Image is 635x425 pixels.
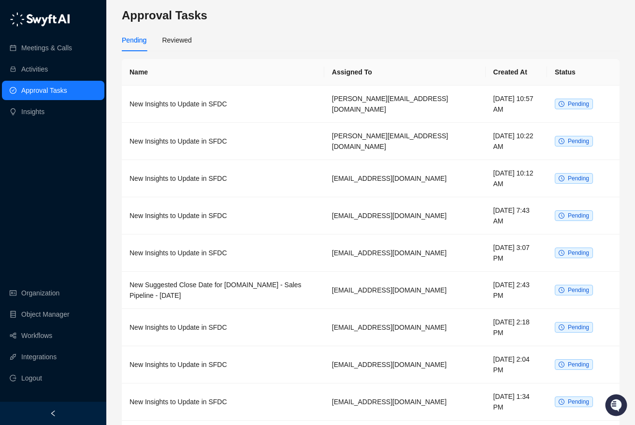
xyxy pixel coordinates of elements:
[486,346,547,383] td: [DATE] 2:04 PM
[21,38,72,58] a: Meetings & Calls
[568,101,589,107] span: Pending
[53,135,74,145] span: Status
[559,101,564,107] span: clock-circle
[568,361,589,368] span: Pending
[21,102,44,121] a: Insights
[324,197,486,234] td: [EMAIL_ADDRESS][DOMAIN_NAME]
[559,287,564,293] span: clock-circle
[21,283,59,303] a: Organization
[324,309,486,346] td: [EMAIL_ADDRESS][DOMAIN_NAME]
[568,212,589,219] span: Pending
[122,86,324,123] td: New Insights to Update in SFDC
[122,234,324,272] td: New Insights to Update in SFDC
[604,393,630,419] iframe: Open customer support
[21,326,52,345] a: Workflows
[21,59,48,79] a: Activities
[568,175,589,182] span: Pending
[547,59,620,86] th: Status
[122,8,620,23] h3: Approval Tasks
[33,97,122,105] div: We're available if you need us!
[162,35,191,45] div: Reviewed
[568,138,589,145] span: Pending
[568,324,589,331] span: Pending
[486,309,547,346] td: [DATE] 2:18 PM
[324,346,486,383] td: [EMAIL_ADDRESS][DOMAIN_NAME]
[33,88,159,97] div: Start new chat
[21,305,70,324] a: Object Manager
[324,59,486,86] th: Assigned To
[486,383,547,421] td: [DATE] 1:34 PM
[122,197,324,234] td: New Insights to Update in SFDC
[559,362,564,367] span: clock-circle
[486,234,547,272] td: [DATE] 3:07 PM
[10,54,176,70] h2: How can we help?
[486,86,547,123] td: [DATE] 10:57 AM
[559,138,564,144] span: clock-circle
[10,39,176,54] p: Welcome 👋
[10,375,16,381] span: logout
[19,135,36,145] span: Docs
[50,410,57,417] span: left
[568,398,589,405] span: Pending
[122,160,324,197] td: New Insights to Update in SFDC
[122,383,324,421] td: New Insights to Update in SFDC
[96,159,117,166] span: Pylon
[486,123,547,160] td: [DATE] 10:22 AM
[122,346,324,383] td: New Insights to Update in SFDC
[486,59,547,86] th: Created At
[324,272,486,309] td: [EMAIL_ADDRESS][DOMAIN_NAME]
[122,59,324,86] th: Name
[324,234,486,272] td: [EMAIL_ADDRESS][DOMAIN_NAME]
[122,35,146,45] div: Pending
[21,81,67,100] a: Approval Tasks
[559,176,564,181] span: clock-circle
[122,123,324,160] td: New Insights to Update in SFDC
[324,123,486,160] td: [PERSON_NAME][EMAIL_ADDRESS][DOMAIN_NAME]
[40,132,78,149] a: 📶Status
[21,347,57,366] a: Integrations
[324,86,486,123] td: [PERSON_NAME][EMAIL_ADDRESS][DOMAIN_NAME]
[10,10,29,29] img: Swyft AI
[122,309,324,346] td: New Insights to Update in SFDC
[559,324,564,330] span: clock-circle
[559,250,564,256] span: clock-circle
[21,368,42,388] span: Logout
[559,213,564,219] span: clock-circle
[568,249,589,256] span: Pending
[43,136,51,144] div: 📶
[164,90,176,102] button: Start new chat
[68,159,117,166] a: Powered byPylon
[486,197,547,234] td: [DATE] 7:43 AM
[486,272,547,309] td: [DATE] 2:43 PM
[559,399,564,405] span: clock-circle
[568,287,589,293] span: Pending
[122,272,324,309] td: New Suggested Close Date for [DOMAIN_NAME] - Sales Pipeline - [DATE]
[324,383,486,421] td: [EMAIL_ADDRESS][DOMAIN_NAME]
[486,160,547,197] td: [DATE] 10:12 AM
[10,136,17,144] div: 📚
[6,132,40,149] a: 📚Docs
[324,160,486,197] td: [EMAIL_ADDRESS][DOMAIN_NAME]
[10,12,70,27] img: logo-05li4sbe.png
[10,88,27,105] img: 5124521997842_fc6d7dfcefe973c2e489_88.png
